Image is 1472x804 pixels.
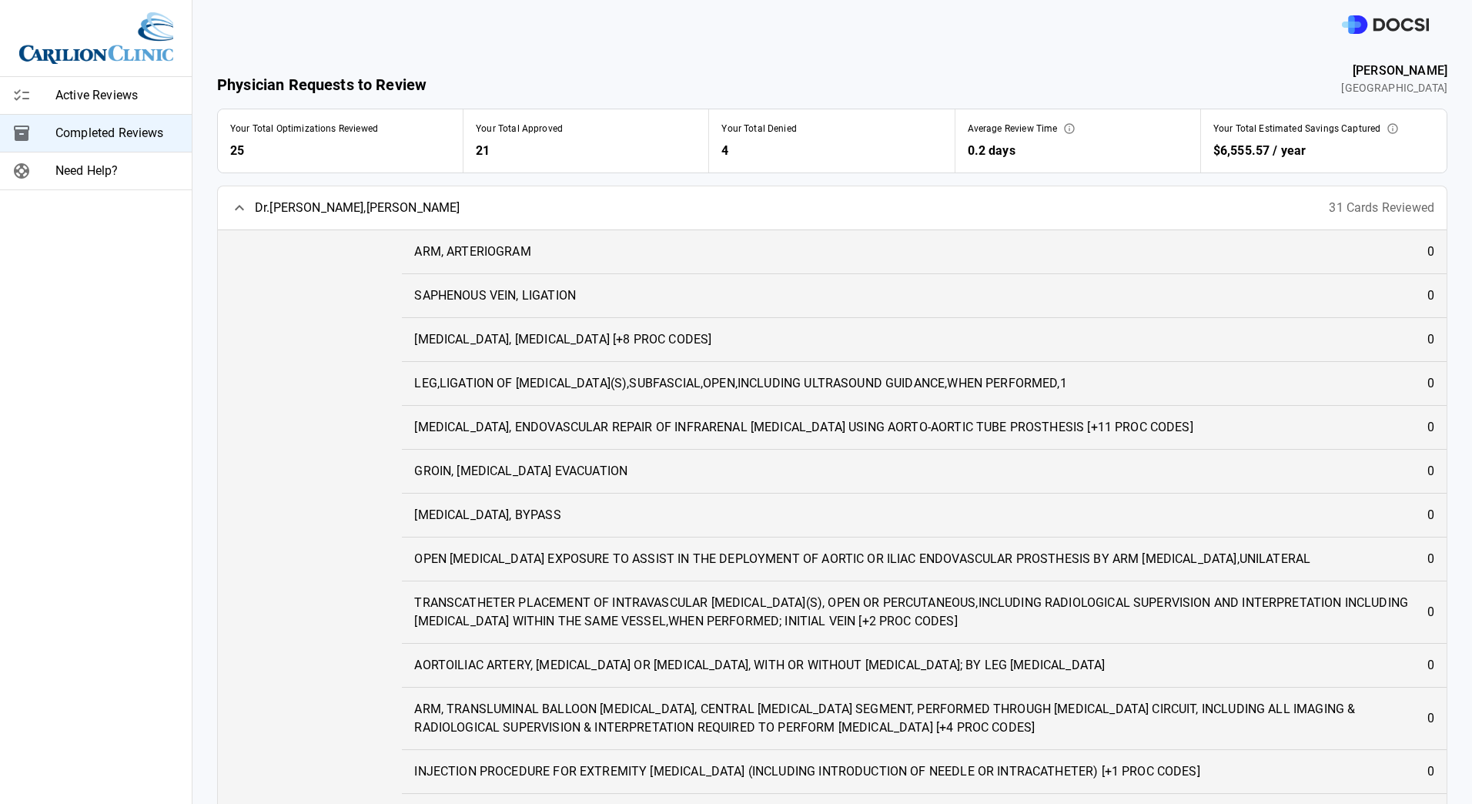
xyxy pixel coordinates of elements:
span: 4 [721,142,942,160]
div: 0 [1427,550,1434,568]
span: [MEDICAL_DATA], ENDOVASCULAR REPAIR OF INFRARENAL [MEDICAL_DATA] USING AORTO-AORTIC TUBE PROSTHES... [414,418,1193,437]
span: [PERSON_NAME] [1341,62,1447,80]
div: 0 [1427,709,1434,728]
span: Your Total Optimizations Reviewed [230,122,378,136]
span: Need Help? [55,162,179,180]
div: 0 [1427,656,1434,675]
div: 0 [1427,286,1434,305]
span: Your Total Approved [476,122,563,136]
span: Your Total Denied [721,122,797,136]
span: Average Review Time [968,122,1058,136]
div: 0 [1427,418,1434,437]
span: AORTOILIAC ARTERY, [MEDICAL_DATA] OR [MEDICAL_DATA], WITH OR WITHOUT [MEDICAL_DATA]; BY LEG [MEDI... [414,656,1105,675]
span: Completed Reviews [55,124,179,142]
span: Dr. [PERSON_NAME] , [PERSON_NAME] [255,199,460,217]
span: 31 Cards Reviewed [1329,199,1434,217]
span: Physician Requests to Review [217,73,427,96]
span: [MEDICAL_DATA], BYPASS [414,506,560,524]
div: 0 [1427,462,1434,481]
svg: This is the estimated annual impact of the preference card optimizations which you have approved.... [1387,122,1399,135]
div: 0 [1427,603,1434,621]
div: 0 [1427,762,1434,781]
span: [MEDICAL_DATA], [MEDICAL_DATA] [+8 PROC CODES] [414,330,711,349]
span: 21 [476,142,696,160]
span: $6,555.57 / year [1213,143,1306,158]
span: LEG,LIGATION OF [MEDICAL_DATA](S),SUBFASCIAL,OPEN,INCLUDING ULTRASOUND GUIDANCE,WHEN PERFORMED,1 [414,374,1066,393]
div: 0 [1427,506,1434,524]
span: 0.2 days [968,142,1188,160]
span: OPEN [MEDICAL_DATA] EXPOSURE TO ASSIST IN THE DEPLOYMENT OF AORTIC OR ILIAC ENDOVASCULAR PROSTHES... [414,550,1310,568]
div: 0 [1427,330,1434,349]
span: INJECTION PROCEDURE FOR EXTREMITY [MEDICAL_DATA] (INCLUDING INTRODUCTION OF NEEDLE OR INTRACATHET... [414,762,1199,781]
span: GROIN, [MEDICAL_DATA] EVACUATION [414,462,627,481]
span: ARM, ARTERIOGRAM [414,243,530,261]
span: SAPHENOUS VEIN, LIGATION [414,286,576,305]
span: ARM, TRANSLUMINAL BALLOON [MEDICAL_DATA], CENTRAL [MEDICAL_DATA] SEGMENT, PERFORMED THROUGH [MEDI... [414,700,1427,737]
img: Site Logo [19,12,173,64]
span: 25 [230,142,450,160]
span: Your Total Estimated Savings Captured [1213,122,1381,136]
div: 0 [1427,243,1434,261]
span: [GEOGRAPHIC_DATA] [1341,80,1447,96]
svg: This represents the average time it takes from when an optimization is ready for your review to w... [1063,122,1076,135]
span: TRANSCATHETER PLACEMENT OF INTRAVASCULAR [MEDICAL_DATA](S), OPEN OR PERCUTANEOUS,INCLUDING RADIOL... [414,594,1427,631]
img: DOCSI Logo [1342,15,1429,35]
span: Active Reviews [55,86,179,105]
div: 0 [1427,374,1434,393]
